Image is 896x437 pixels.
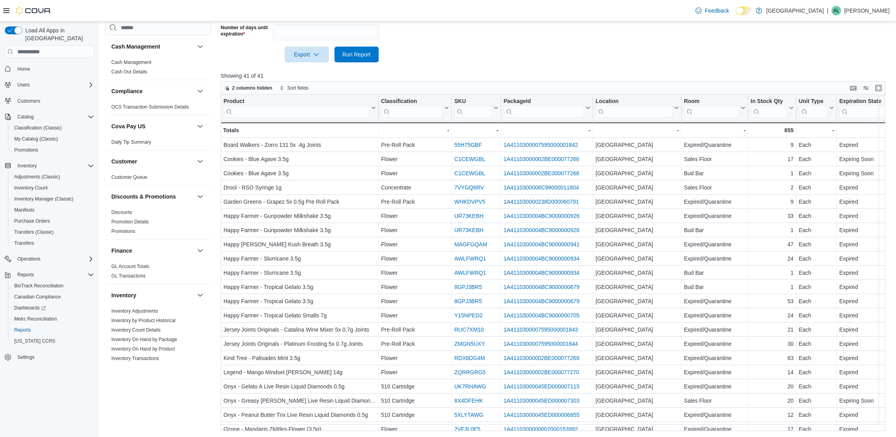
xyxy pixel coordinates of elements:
a: 8GPJ3BR5 [454,284,482,291]
span: BioTrack Reconciliation [14,283,64,289]
span: Transfers (Classic) [14,229,54,235]
a: 1A4110300004BC9000000705 [503,313,579,319]
div: Flower [381,169,449,178]
div: Garden Greens - Grapez 5x 0.5g Pre Roll Pack [224,197,376,207]
span: Metrc Reconciliation [11,314,94,324]
input: Dark Mode [736,7,752,15]
div: 33 [751,212,794,221]
a: Inventory On Hand by Product [111,346,175,352]
div: Product [224,98,370,118]
a: 1A4110300004BC9000000679 [503,284,579,291]
div: Each [799,169,834,178]
span: Classification (Classic) [11,123,94,133]
p: Showing 41 of 41 [221,72,892,80]
a: Discounts [111,210,132,215]
span: Home [14,64,94,73]
button: Classification [381,98,449,118]
a: Inventory Count [11,183,51,193]
button: Enter fullscreen [874,83,883,93]
div: Each [799,197,834,207]
button: My Catalog (Classic) [8,133,97,144]
button: 2 columns hidden [221,83,276,93]
span: Reports [14,270,94,279]
a: Promotions [111,229,135,234]
span: Feedback [705,7,729,15]
button: Discounts & Promotions [111,193,194,201]
div: Flower [381,240,449,249]
div: [GEOGRAPHIC_DATA] [595,155,679,164]
a: UR73KEBH [454,227,483,234]
span: Classification (Classic) [14,125,62,131]
div: Unit Type [798,98,828,105]
div: Customer [105,173,211,185]
div: Room [684,98,739,105]
a: Dashboards [11,303,49,313]
a: 2VF3L0E5 [454,426,480,433]
a: Cash Management [111,60,151,65]
button: Cash Management [195,42,205,51]
span: Transfers [14,240,34,246]
button: Catalog [14,112,37,122]
div: Expired [839,183,892,193]
div: Cookies - Blue Agave 3.5g [224,169,376,178]
span: Reports [14,327,31,333]
div: Location [595,98,672,118]
div: - [454,126,498,135]
button: Compliance [195,86,205,96]
div: Each [799,155,834,164]
div: Classification [381,98,443,118]
button: Unit Type [798,98,834,118]
a: 1A4110300004BC9000000941 [503,242,579,248]
div: 1 [751,226,794,235]
span: Adjustments (Classic) [11,172,94,182]
button: Cova Pay US [111,122,194,130]
a: Promotions [11,145,41,155]
div: [GEOGRAPHIC_DATA] [595,212,679,221]
button: Inventory [195,291,205,300]
a: GL Transactions [111,273,146,279]
span: Catalog [17,114,34,120]
a: 8GPJ3BR5 [454,298,482,305]
a: Reports [11,325,34,335]
div: Drool - RSO Syringe 1g [224,183,376,193]
a: 1A4110300004BC9000000934 [503,256,579,262]
button: Reports [14,270,37,279]
span: Operations [14,254,94,264]
button: Compliance [111,87,194,95]
div: Expired/Quarantine [684,197,746,207]
span: Transfers (Classic) [11,227,94,237]
span: Washington CCRS [11,336,94,346]
div: Happy [PERSON_NAME] Kush Breath 3.5g [224,240,376,249]
span: Settings [17,354,34,360]
div: Bud Bar [684,169,746,178]
button: Finance [111,247,194,255]
a: [US_STATE] CCRS [11,336,58,346]
span: Dashboards [14,305,46,311]
button: Transfers (Classic) [8,227,97,238]
button: Inventory Count [8,182,97,193]
a: Metrc Reconciliation [11,314,60,324]
div: Room [684,98,739,118]
div: - [595,126,679,135]
span: Manifests [14,207,34,213]
span: AL [834,6,840,15]
span: Customer Queue [111,174,147,180]
span: OCS Transaction Submission Details [111,104,189,110]
a: RUC7XM10 [454,327,484,333]
h3: Inventory [111,291,136,299]
a: 1A411030000238D000060791 [503,199,579,205]
p: | [827,6,828,15]
button: Users [2,79,97,90]
button: Transfers [8,238,97,249]
a: AWLFWRQ1 [454,256,486,262]
div: Expired [839,226,892,235]
button: Inventory [111,291,194,299]
div: SKU URL [454,98,492,118]
a: Inventory Manager (Classic) [11,194,77,204]
div: Happy Farmer - Gunpowder Milkshake 3.5g [224,212,376,221]
div: Product [224,98,370,105]
a: Customers [14,96,43,106]
span: Users [14,80,94,90]
button: Inventory Manager (Classic) [8,193,97,204]
div: - [798,126,834,135]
